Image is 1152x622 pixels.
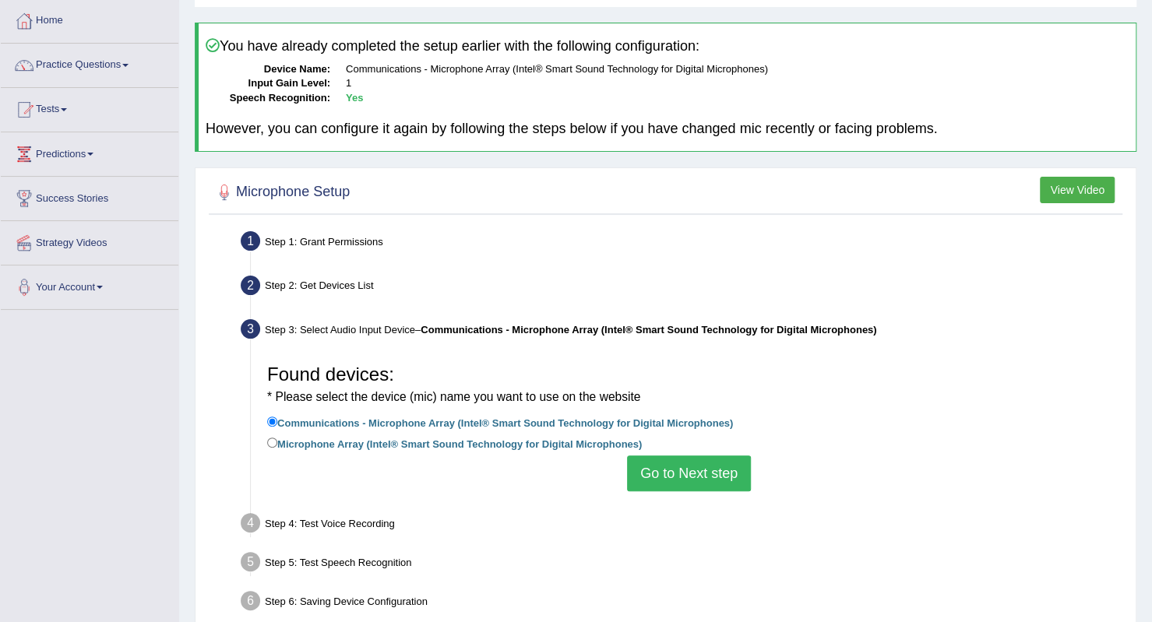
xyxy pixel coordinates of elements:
b: Yes [346,92,363,104]
dt: Device Name: [206,62,330,77]
span: – [415,324,876,336]
small: * Please select the device (mic) name you want to use on the website [267,390,640,403]
input: Microphone Array (Intel® Smart Sound Technology for Digital Microphones) [267,438,277,448]
b: Communications - Microphone Array (Intel® Smart Sound Technology for Digital Microphones) [421,324,876,336]
div: Step 1: Grant Permissions [234,227,1129,261]
h3: Found devices: [267,364,1111,406]
dt: Input Gain Level: [206,76,330,91]
label: Microphone Array (Intel® Smart Sound Technology for Digital Microphones) [267,434,642,452]
div: Step 2: Get Devices List [234,271,1129,305]
a: Practice Questions [1,44,178,83]
div: Step 6: Saving Device Configuration [234,586,1129,620]
button: View Video [1040,177,1115,203]
div: Step 3: Select Audio Input Device [234,315,1129,349]
a: Predictions [1,132,178,171]
h4: You have already completed the setup earlier with the following configuration: [206,38,1129,54]
h4: However, you can configure it again by following the steps below if you have changed mic recently... [206,121,1129,137]
dt: Speech Recognition: [206,91,330,106]
a: Success Stories [1,177,178,216]
div: Step 4: Test Voice Recording [234,508,1129,543]
label: Communications - Microphone Array (Intel® Smart Sound Technology for Digital Microphones) [267,413,733,430]
a: Tests [1,88,178,127]
input: Communications - Microphone Array (Intel® Smart Sound Technology for Digital Microphones) [267,416,277,427]
dd: Communications - Microphone Array (Intel® Smart Sound Technology for Digital Microphones) [346,62,1129,77]
div: Step 5: Test Speech Recognition [234,547,1129,582]
a: Your Account [1,265,178,304]
a: Strategy Videos [1,221,178,260]
h2: Microphone Setup [213,181,350,204]
button: Go to Next step [627,455,751,491]
dd: 1 [346,76,1129,91]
